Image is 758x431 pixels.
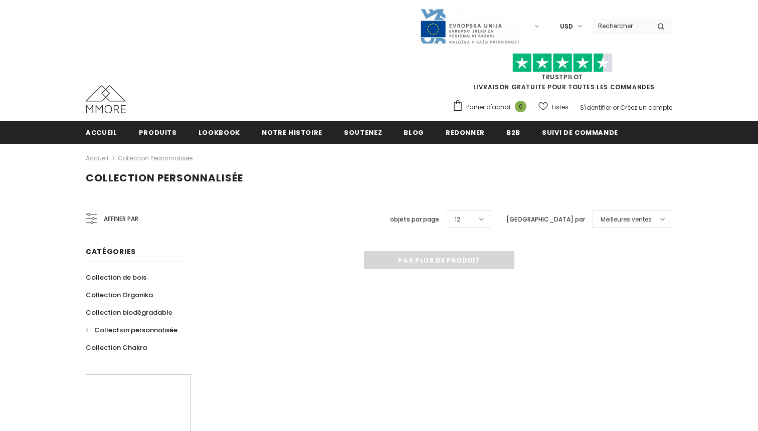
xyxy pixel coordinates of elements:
span: 12 [455,214,460,225]
a: Panier d'achat 0 [452,100,531,115]
a: soutenez [344,121,382,143]
a: Collection biodégradable [86,304,172,321]
a: Collection de bois [86,269,146,286]
span: Accueil [86,128,117,137]
span: Collection de bois [86,273,146,282]
span: LIVRAISON GRATUITE POUR TOUTES LES COMMANDES [452,58,672,91]
label: objets par page [390,214,439,225]
a: S'identifier [580,103,611,112]
span: soutenez [344,128,382,137]
span: Blog [404,128,424,137]
span: Lookbook [199,128,240,137]
label: [GEOGRAPHIC_DATA] par [506,214,585,225]
a: Créez un compte [620,103,672,112]
a: Accueil [86,152,108,164]
span: Panier d'achat [466,102,511,112]
span: Collection Organika [86,290,153,300]
span: USD [560,22,573,32]
span: or [613,103,619,112]
input: Search Site [592,19,650,33]
a: Accueil [86,121,117,143]
img: Faites confiance aux étoiles pilotes [512,53,613,73]
span: Catégories [86,247,136,257]
span: 0 [515,101,526,112]
a: Collection Chakra [86,339,147,356]
span: Listes [552,102,568,112]
span: Notre histoire [262,128,322,137]
a: Collection Organika [86,286,153,304]
a: Collection personnalisée [86,321,177,339]
span: Produits [139,128,177,137]
span: Collection Chakra [86,343,147,352]
a: Javni Razpis [420,22,520,30]
span: Collection personnalisée [94,325,177,335]
img: Javni Razpis [420,8,520,45]
img: Cas MMORE [86,85,126,113]
span: B2B [506,128,520,137]
span: Suivi de commande [542,128,618,137]
a: Blog [404,121,424,143]
a: TrustPilot [541,73,583,81]
a: Collection personnalisée [118,154,193,162]
span: Redonner [446,128,485,137]
a: Redonner [446,121,485,143]
a: Produits [139,121,177,143]
a: Listes [538,98,568,116]
a: B2B [506,121,520,143]
span: Affiner par [104,213,138,225]
span: Collection biodégradable [86,308,172,317]
a: Suivi de commande [542,121,618,143]
span: Meilleures ventes [601,214,652,225]
a: Notre histoire [262,121,322,143]
a: Lookbook [199,121,240,143]
span: Collection personnalisée [86,171,243,185]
